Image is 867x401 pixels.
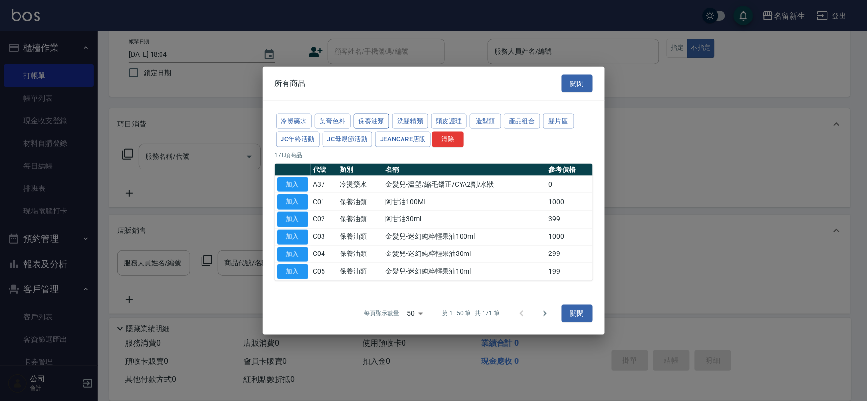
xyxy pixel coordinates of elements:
td: 299 [546,246,593,263]
td: 保養油類 [337,211,383,228]
td: 1000 [546,228,593,246]
button: 關閉 [562,74,593,92]
button: JC母親節活動 [323,131,373,147]
button: 冷燙藥水 [276,114,312,129]
td: 199 [546,263,593,280]
p: 171 項商品 [275,150,593,159]
td: A37 [311,176,338,193]
td: 金髮兒-溫塑/縮毛矯正/CYA2劑/水狀 [383,176,546,193]
p: 第 1–50 筆 共 171 筆 [442,309,500,318]
td: 冷燙藥水 [337,176,383,193]
button: Go to next page [533,302,557,325]
th: 代號 [311,163,338,176]
button: 染膏色料 [315,114,351,129]
button: 造型類 [470,114,501,129]
button: JC年終活動 [276,131,320,147]
th: 類別 [337,163,383,176]
td: 保養油類 [337,193,383,211]
button: 洗髮精類 [392,114,428,129]
button: 加入 [277,212,308,227]
td: C03 [311,228,338,246]
td: 保養油類 [337,228,383,246]
td: 金髮兒-迷幻純粹輕果油30ml [383,246,546,263]
button: 加入 [277,264,308,279]
td: 阿甘油100ML [383,193,546,211]
td: 保養油類 [337,246,383,263]
button: 加入 [277,229,308,244]
td: C01 [311,193,338,211]
td: 保養油類 [337,263,383,280]
div: 50 [403,300,426,327]
td: 399 [546,211,593,228]
button: 加入 [277,177,308,192]
button: 關閉 [562,305,593,323]
td: 阿甘油30ml [383,211,546,228]
button: 髮片區 [543,114,574,129]
td: C04 [311,246,338,263]
td: 金髮兒-迷幻純粹輕果油10ml [383,263,546,280]
p: 每頁顯示數量 [364,309,399,318]
button: 頭皮護理 [431,114,467,129]
td: 金髮兒-迷幻純粹輕果油100ml [383,228,546,246]
button: 加入 [277,194,308,210]
button: JeanCare店販 [375,131,431,147]
button: 保養油類 [354,114,390,129]
td: C02 [311,211,338,228]
th: 參考價格 [546,163,593,176]
button: 加入 [277,247,308,262]
button: 清除 [432,131,464,147]
td: 1000 [546,193,593,211]
td: C05 [311,263,338,280]
th: 名稱 [383,163,546,176]
td: 0 [546,176,593,193]
span: 所有商品 [275,78,306,88]
button: 產品組合 [504,114,540,129]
